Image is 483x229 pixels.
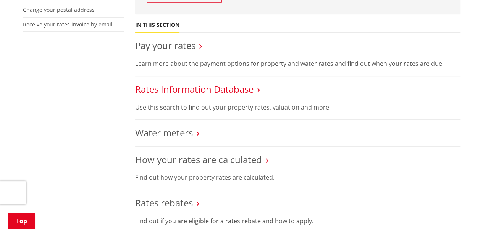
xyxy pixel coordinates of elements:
[135,153,262,166] a: How your rates are calculated
[135,126,193,139] a: Water meters
[135,83,254,95] a: Rates Information Database
[135,196,193,209] a: Rates rebates
[135,39,195,52] a: Pay your rates
[23,6,95,13] a: Change your postal address
[135,216,460,226] p: Find out if you are eligible for a rates rebate and how to apply.
[135,173,460,182] p: Find out how your property rates are calculated.
[135,22,179,28] h5: In this section
[23,21,113,28] a: Receive your rates invoice by email
[448,197,475,224] iframe: Messenger Launcher
[135,59,460,68] p: Learn more about the payment options for property and water rates and find out when your rates ar...
[8,213,35,229] a: Top
[135,103,460,112] p: Use this search to find out your property rates, valuation and more.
